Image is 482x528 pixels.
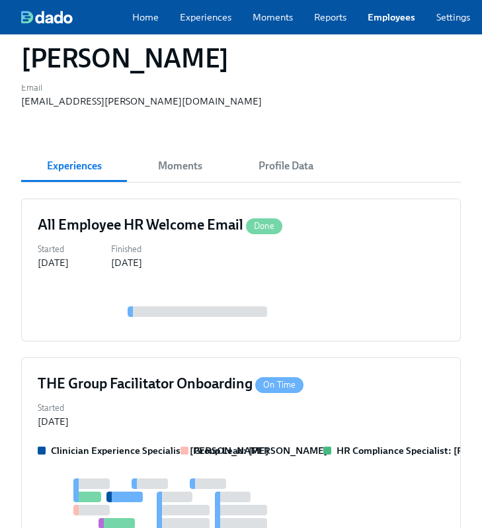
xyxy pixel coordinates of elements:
label: Email [21,81,262,95]
h4: All Employee HR Welcome Email [38,215,282,235]
a: Reports [314,11,346,24]
a: Experiences [180,11,231,24]
a: dado [21,11,132,24]
h4: THE Group Facilitator Onboarding [38,374,303,394]
a: Home [132,11,159,24]
span: Done [246,221,282,231]
span: Moments [135,157,225,175]
div: [DATE] [38,415,69,428]
span: On Time [255,380,303,390]
h1: [PERSON_NAME] [21,42,229,74]
label: Finished [111,243,142,256]
label: Started [38,243,69,256]
a: Moments [253,11,293,24]
span: Profile Data [241,157,331,175]
span: Experiences [29,157,119,175]
label: Started [38,402,69,415]
strong: Clinician Experience Specialist: [PERSON_NAME] [51,445,268,457]
div: [DATE] [38,256,69,269]
img: dado [21,11,73,24]
a: Settings [436,11,470,24]
div: [EMAIL_ADDRESS][PERSON_NAME][DOMAIN_NAME] [21,95,262,108]
a: Employees [368,11,415,24]
div: [DATE] [111,256,142,269]
strong: Group Lead: [PERSON_NAME] [194,445,327,457]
